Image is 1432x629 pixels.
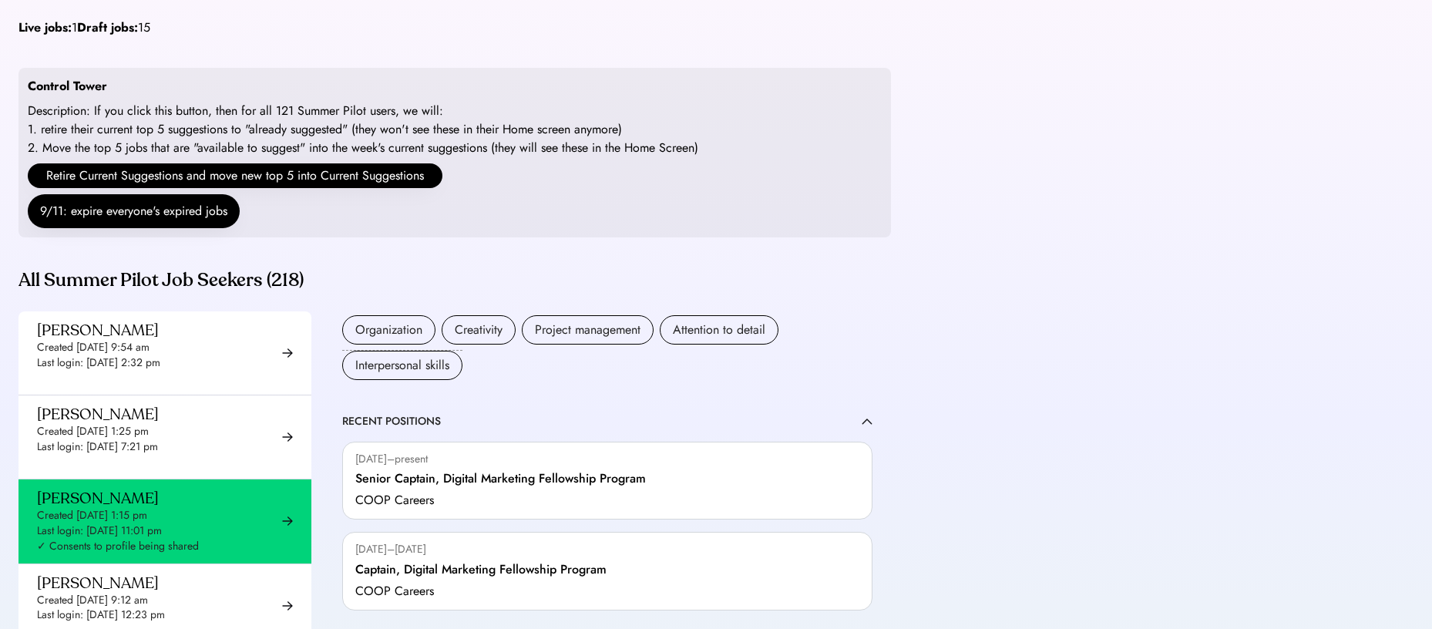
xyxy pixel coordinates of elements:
img: arrow-right-black.svg [282,516,293,526]
div: COOP Careers [355,582,434,600]
div: Created [DATE] 1:25 pm [37,424,149,439]
button: Retire Current Suggestions and move new top 5 into Current Suggestions [28,163,442,188]
div: Organization [355,321,422,339]
div: Senior Captain, Digital Marketing Fellowship Program [355,469,646,488]
strong: Draft jobs: [77,18,138,36]
div: [DATE]–[DATE] [355,542,426,557]
div: [DATE]–present [355,452,428,467]
div: [PERSON_NAME] [37,489,159,508]
div: Interpersonal skills [355,356,449,375]
img: arrow-right-black.svg [282,432,293,442]
div: RECENT POSITIONS [342,414,441,429]
img: caret-up.svg [862,418,872,425]
div: [PERSON_NAME] [37,405,159,424]
div: Created [DATE] 9:54 am [37,340,150,355]
div: Captain, Digital Marketing Fellowship Program [355,560,607,579]
div: [PERSON_NAME] [37,573,159,593]
div: Last login: [DATE] 2:32 pm [37,355,160,371]
img: arrow-right-black.svg [282,600,293,611]
button: 9/11: expire everyone's expired jobs [28,194,240,228]
div: Description: If you click this button, then for all 121 Summer Pilot users, we will: 1. retire th... [28,102,698,157]
div: 1 15 [18,18,150,37]
div: [PERSON_NAME] [37,321,159,340]
div: Control Tower [28,77,107,96]
div: Last login: [DATE] 12:23 pm [37,607,165,623]
div: Creativity [455,321,503,339]
strong: Live jobs: [18,18,72,36]
div: Last login: [DATE] 11:01 pm [37,523,162,539]
div: COOP Careers [355,491,434,510]
div: Attention to detail [673,321,765,339]
div: Created [DATE] 9:12 am [37,593,148,608]
div: Project management [535,321,640,339]
img: arrow-right-black.svg [282,348,293,358]
div: Created [DATE] 1:15 pm [37,508,147,523]
div: ✓ Consents to profile being shared [37,539,199,554]
div: Last login: [DATE] 7:21 pm [37,439,158,455]
div: All Summer Pilot Job Seekers (218) [18,268,891,293]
